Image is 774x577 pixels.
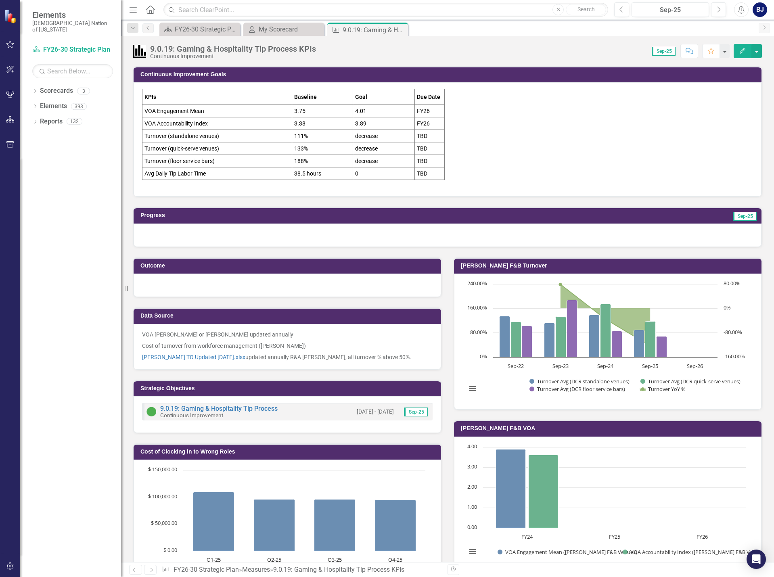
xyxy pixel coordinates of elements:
[404,408,428,416] span: Sep-25
[552,362,569,370] text: Sep-23
[511,322,521,357] path: Sep-22, 116. Turnover Avg (DCR quick-serve venues).
[140,449,437,455] h3: Cost of Clocking in to Wrong Roles
[71,103,87,110] div: 393
[294,94,317,100] strong: Baseline
[724,280,741,287] text: 80.00%
[414,105,444,117] td: FY26
[652,47,676,56] span: Sep-25
[207,556,221,563] text: Q1-25
[470,328,487,336] text: 80.00%
[140,385,437,391] h3: Strategic Objectives
[747,550,766,569] div: Open Intercom Messenger
[161,24,238,34] a: FY26-30 Strategic Plan
[292,105,353,117] td: 3.75
[500,316,510,357] path: Sep-22, 135. Turnover Avg (DCR standalone venues).
[467,383,478,394] button: View chart menu, Chart
[142,340,433,351] p: Cost of turnover from workforce management ([PERSON_NAME])
[640,385,686,393] button: Show Turnover YoY %
[273,566,404,573] div: 9.0.19: Gaming & Hospitality Tip Process KPIs
[32,64,113,78] input: Search Below...
[508,362,524,370] text: Sep-22
[544,323,555,357] path: Sep-23, 112. Turnover Avg (DCR standalone venues).
[32,45,113,54] a: FY26-30 Strategic Plan
[353,117,414,130] td: 3.89
[40,86,73,96] a: Scorecards
[353,105,414,117] td: 4.01
[529,378,630,385] button: Show Turnover Avg (DCR standalone venues)
[142,167,292,180] td: Avg Daily Tip Labor Time
[461,425,757,431] h3: [PERSON_NAME] F&B VOA
[577,6,595,13] span: Search
[150,53,316,59] div: Continuous Improvement
[353,130,414,142] td: decrease
[142,117,292,130] td: VOA Accountability Index
[589,315,600,357] path: Sep-24, 139. Turnover Avg (DCR standalone venues).
[146,407,156,416] img: CI Action Plan Approved/In Progress
[467,304,487,311] text: 160.00%
[175,24,238,34] div: FY26-30 Strategic Plan
[150,44,316,53] div: 9.0.19: Gaming & Hospitality Tip Process KPIs
[556,317,566,357] path: Sep-23, 133. Turnover Avg (DCR quick-serve venues).
[645,322,656,357] path: Sep-25, 118. Turnover Avg (DCR quick-serve venues).
[142,351,433,361] p: updated annually R&A [PERSON_NAME], all turnover % above 50%.
[142,155,292,167] td: Turnover (floor service bars)
[724,304,731,311] text: 0%
[353,155,414,167] td: decrease
[414,142,444,155] td: TBD
[292,130,353,142] td: 111%
[414,167,444,180] td: TBD
[142,142,292,155] td: Turnover (quick-serve venues)
[357,408,394,416] small: [DATE] - [DATE]
[461,263,757,269] h3: [PERSON_NAME] F&B Turnover
[414,130,444,142] td: TBD
[355,94,367,100] strong: Goal
[640,378,742,385] button: Show Turnover Avg (DCR quick-serve venues)
[632,2,709,17] button: Sep-25
[353,142,414,155] td: decrease
[388,556,402,563] text: Q4-25
[462,443,753,564] div: Chart. Highcharts interactive chart.
[521,533,533,540] text: FY24
[162,565,441,575] div: » »
[634,5,706,15] div: Sep-25
[193,492,234,551] path: Q1-25, 108,794.99. Quarterly Cost of Wrong Roles.
[498,548,613,556] button: Show VOA Engagement Mean (Durant F&B Venues)
[462,280,750,401] svg: Interactive chart
[40,117,63,126] a: Reports
[32,20,113,33] small: [DEMOGRAPHIC_DATA] Nation of [US_STATE]
[467,463,477,470] text: 3.00
[292,117,353,130] td: 3.38
[480,353,487,360] text: 0%
[414,117,444,130] td: FY26
[242,566,270,573] a: Measures
[687,362,703,370] text: Sep-26
[414,155,444,167] td: TBD
[140,71,757,77] h3: Continuous Improvement Goals
[77,88,90,94] div: 3
[529,385,626,393] button: Show Turnover Avg (DCR floor service bars)
[522,326,532,357] path: Sep-22, 103. Turnover Avg (DCR floor service bars).
[142,354,245,360] a: [PERSON_NAME] TO Updated [DATE].xlsx
[140,313,437,319] h3: Data Source
[733,212,757,221] span: Sep-25
[753,2,767,17] button: BJ
[467,483,477,490] text: 2.00
[142,130,292,142] td: Turnover (standalone venues)
[724,353,745,360] text: -160.00%
[32,10,113,20] span: Elements
[657,337,667,357] path: Sep-25, 68. Turnover Avg (DCR floor service bars).
[375,500,416,551] path: Q4-25, 95,077.18. Quarterly Cost of Wrong Roles.
[160,412,223,418] small: Continuous Improvement
[462,280,753,401] div: Chart. Highcharts interactive chart.
[174,566,239,573] a: FY26-30 Strategic Plan
[292,155,353,167] td: 188%
[148,466,177,473] text: $ 150,000.00
[254,500,295,551] path: Q2-25, 95,814.15. Quarterly Cost of Wrong Roles.
[467,523,477,531] text: 0.00
[160,405,278,412] a: 9.0.19: Gaming & Hospitality Tip Process
[467,443,477,450] text: 4.00
[496,447,703,528] g: VOA Engagement Mean (Durant F&B Venues), bar series 1 of 2 with 3 bars.
[140,263,437,269] h3: Outcome
[140,212,448,218] h3: Progress
[245,24,322,34] a: My Scorecard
